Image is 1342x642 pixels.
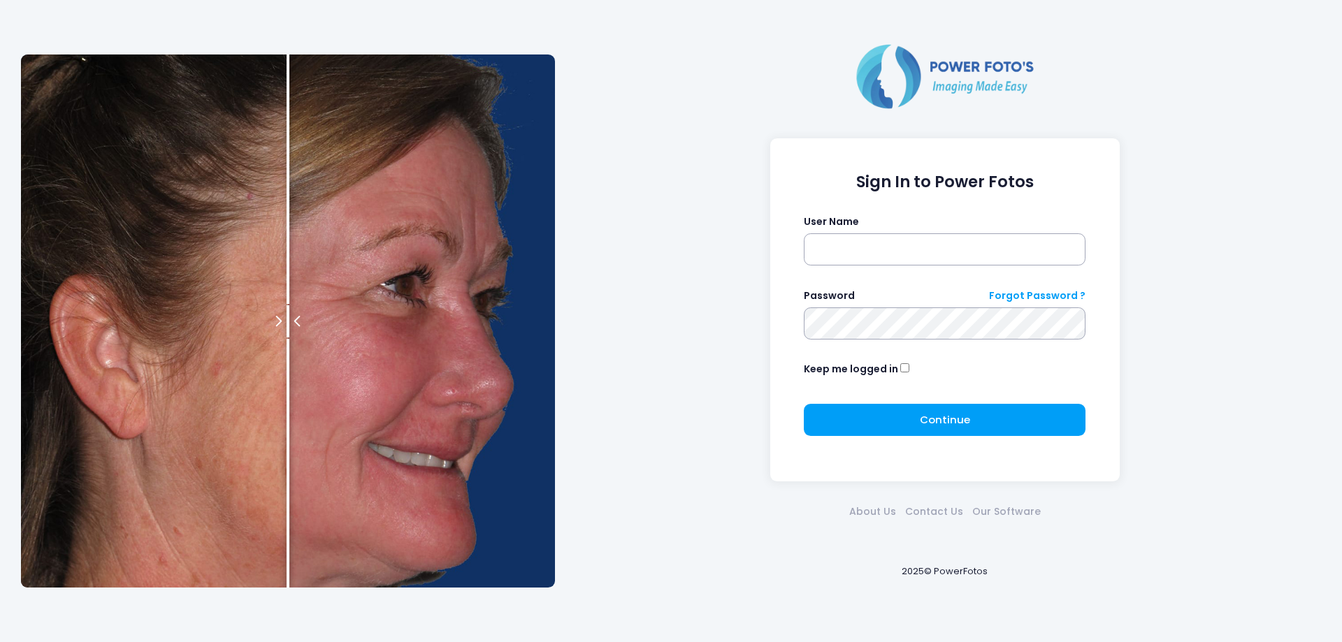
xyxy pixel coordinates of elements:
[900,504,967,519] a: Contact Us
[851,41,1039,111] img: Logo
[804,404,1085,436] button: Continue
[568,541,1321,601] div: 2025© PowerFotos
[967,504,1045,519] a: Our Software
[920,412,970,427] span: Continue
[844,504,900,519] a: About Us
[804,362,898,377] label: Keep me logged in
[804,289,855,303] label: Password
[804,214,859,229] label: User Name
[804,173,1085,191] h1: Sign In to Power Fotos
[989,289,1085,303] a: Forgot Password ?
